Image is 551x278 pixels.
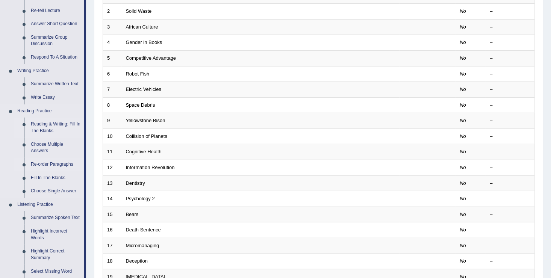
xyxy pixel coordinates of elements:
em: No [460,55,466,61]
em: No [460,196,466,201]
a: Electric Vehicles [126,86,162,92]
a: Re-tell Lecture [27,4,84,18]
em: No [460,227,466,233]
a: Reading Practice [14,104,84,118]
td: 16 [103,222,122,238]
td: 3 [103,19,122,35]
td: 7 [103,82,122,98]
a: Competitive Advantage [126,55,176,61]
em: No [460,102,466,108]
a: Death Sentence [126,227,161,233]
a: Bears [126,212,139,217]
a: Dentistry [126,180,145,186]
div: – [490,180,531,187]
em: No [460,212,466,217]
a: Listening Practice [14,198,84,212]
td: 14 [103,191,122,207]
div: – [490,55,531,62]
a: Reading & Writing: Fill In The Blanks [27,118,84,137]
a: Collision of Planets [126,133,168,139]
em: No [460,118,466,123]
div: – [490,24,531,31]
td: 18 [103,254,122,269]
a: Summarize Group Discussion [27,31,84,51]
a: Highlight Incorrect Words [27,225,84,245]
em: No [460,39,466,45]
td: 17 [103,238,122,254]
a: Solid Waste [126,8,152,14]
div: – [490,8,531,15]
div: – [490,86,531,93]
div: – [490,117,531,124]
td: 9 [103,113,122,129]
div: – [490,164,531,171]
td: 4 [103,35,122,51]
div: – [490,242,531,249]
em: No [460,243,466,248]
em: No [460,133,466,139]
td: 15 [103,207,122,222]
a: Re-order Paragraphs [27,158,84,171]
a: Gender in Books [126,39,162,45]
a: Cognitive Health [126,149,162,154]
a: African Culture [126,24,158,30]
div: – [490,133,531,140]
td: 5 [103,51,122,66]
td: 6 [103,66,122,82]
div: – [490,39,531,46]
td: 11 [103,144,122,160]
td: 10 [103,128,122,144]
em: No [460,86,466,92]
div: – [490,102,531,109]
a: Information Revolution [126,165,175,170]
td: 12 [103,160,122,175]
em: No [460,24,466,30]
a: Answer Short Question [27,17,84,31]
a: Summarize Spoken Text [27,211,84,225]
a: Summarize Written Text [27,77,84,91]
a: Psychology 2 [126,196,155,201]
em: No [460,71,466,77]
div: – [490,227,531,234]
a: Highlight Correct Summary [27,245,84,264]
em: No [460,180,466,186]
div: – [490,148,531,156]
a: Write Essay [27,91,84,104]
div: – [490,195,531,202]
div: – [490,258,531,265]
div: – [490,71,531,78]
a: Fill In The Blanks [27,171,84,185]
em: No [460,258,466,264]
a: Space Debris [126,102,155,108]
a: Respond To A Situation [27,51,84,64]
a: Choose Multiple Answers [27,138,84,158]
a: Yellowstone Bison [126,118,165,123]
td: 13 [103,175,122,191]
td: 2 [103,4,122,20]
a: Choose Single Answer [27,184,84,198]
a: Robot Fish [126,71,150,77]
em: No [460,8,466,14]
div: – [490,211,531,218]
em: No [460,149,466,154]
em: No [460,165,466,170]
td: 8 [103,97,122,113]
a: Micromanaging [126,243,159,248]
a: Writing Practice [14,64,84,78]
a: Deception [126,258,148,264]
